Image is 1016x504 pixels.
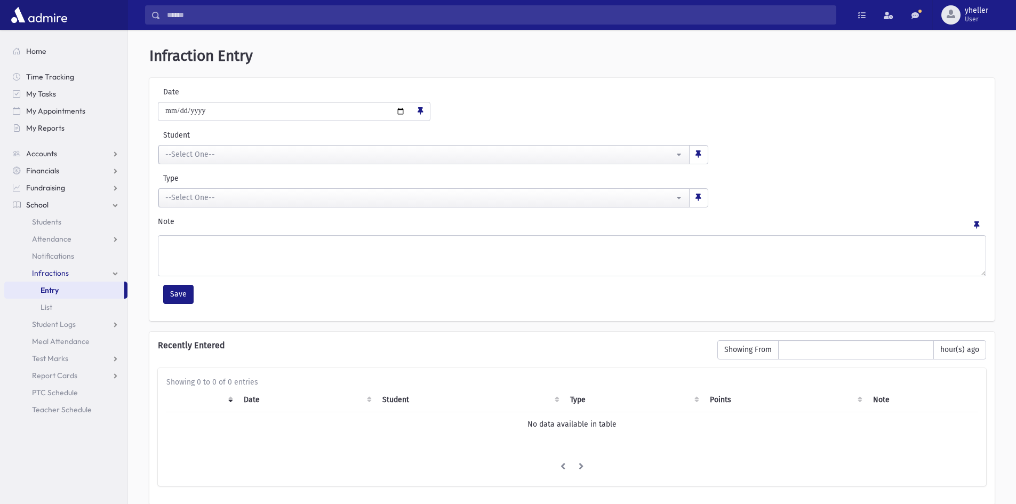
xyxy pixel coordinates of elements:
label: Note [158,216,174,231]
span: Financials [26,166,59,175]
th: Points: activate to sort column ascending [703,388,867,412]
a: Report Cards [4,367,127,384]
span: Home [26,46,46,56]
button: --Select One-- [158,145,690,164]
label: Type [158,173,433,184]
span: Infraction Entry [149,47,253,65]
a: My Tasks [4,85,127,102]
label: Student [158,130,525,141]
label: Date [158,86,249,98]
button: Save [163,285,194,304]
a: Home [4,43,127,60]
div: Showing 0 to 0 of 0 entries [166,377,978,388]
a: Financials [4,162,127,179]
span: My Tasks [26,89,56,99]
a: Teacher Schedule [4,401,127,418]
button: --Select One-- [158,188,690,207]
a: Test Marks [4,350,127,367]
th: Note [867,388,978,412]
div: --Select One-- [165,149,674,160]
span: Student Logs [32,319,76,329]
span: Teacher Schedule [32,405,92,414]
span: Accounts [26,149,57,158]
td: No data available in table [166,412,978,436]
a: PTC Schedule [4,384,127,401]
span: Test Marks [32,354,68,363]
span: My Reports [26,123,65,133]
a: Meal Attendance [4,333,127,350]
span: Time Tracking [26,72,74,82]
span: hour(s) ago [933,340,986,359]
a: Notifications [4,247,127,265]
a: Student Logs [4,316,127,333]
a: School [4,196,127,213]
th: Date: activate to sort column ascending [237,388,376,412]
a: My Reports [4,119,127,137]
th: Student: activate to sort column ascending [376,388,564,412]
span: Entry [41,285,59,295]
span: Fundraising [26,183,65,193]
span: School [26,200,49,210]
span: PTC Schedule [32,388,78,397]
a: Fundraising [4,179,127,196]
span: Report Cards [32,371,77,380]
span: yheller [965,6,988,15]
a: Students [4,213,127,230]
a: Accounts [4,145,127,162]
span: My Appointments [26,106,85,116]
span: User [965,15,988,23]
th: Type: activate to sort column ascending [564,388,703,412]
span: Meal Attendance [32,337,90,346]
div: --Select One-- [165,192,674,203]
a: List [4,299,127,316]
img: AdmirePro [9,4,70,26]
h6: Recently Entered [158,340,707,350]
span: Attendance [32,234,71,244]
a: Attendance [4,230,127,247]
input: Search [161,5,836,25]
a: My Appointments [4,102,127,119]
a: Time Tracking [4,68,127,85]
span: Notifications [32,251,74,261]
span: Infractions [32,268,69,278]
a: Entry [4,282,124,299]
span: Showing From [717,340,779,359]
a: Infractions [4,265,127,282]
span: List [41,302,52,312]
span: Students [32,217,61,227]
